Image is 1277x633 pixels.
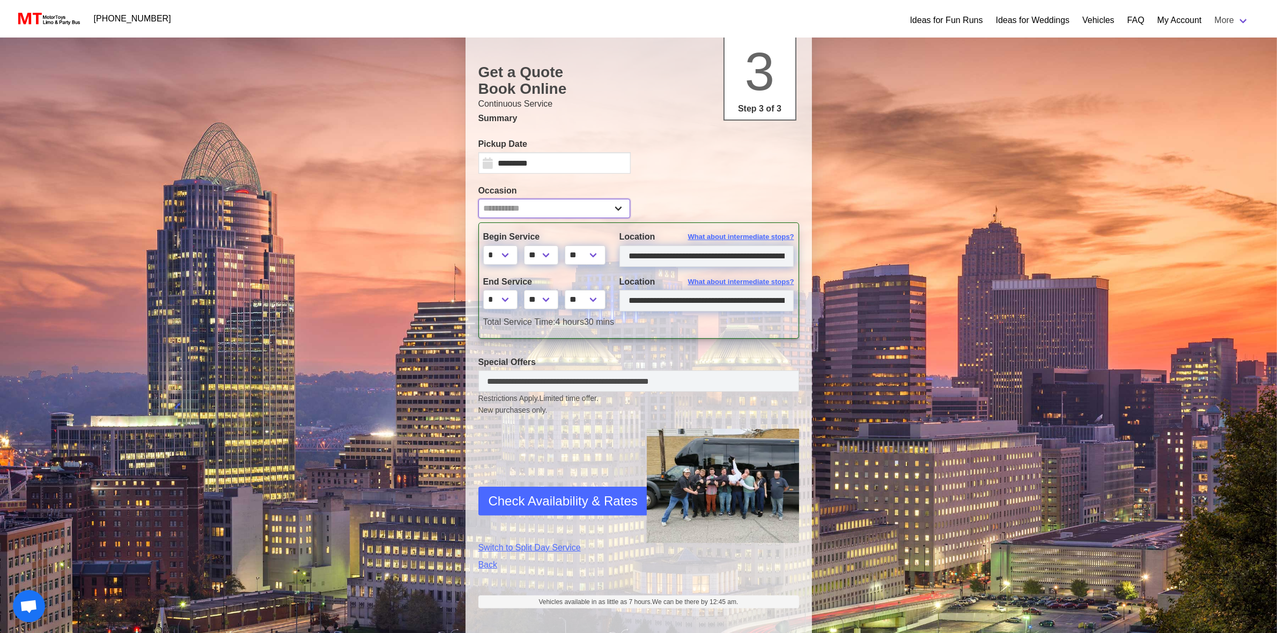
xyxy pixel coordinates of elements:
span: We can be there by 12:45 am. [652,598,739,606]
a: Open chat [13,590,45,622]
a: FAQ [1127,14,1145,27]
label: Special Offers [478,356,799,369]
a: Ideas for Fun Runs [910,14,983,27]
span: Total Service Time: [483,317,556,326]
a: Ideas for Weddings [996,14,1070,27]
span: Check Availability & Rates [489,491,638,511]
span: 30 mins [584,317,614,326]
a: My Account [1157,14,1202,27]
p: Step 3 of 3 [729,102,791,115]
span: Location [619,277,655,286]
a: Back [478,558,631,571]
img: Driver-held-by-customers-2.jpg [647,429,799,543]
span: New purchases only. [478,405,799,416]
iframe: reCAPTCHA [478,442,641,522]
h1: Get a Quote Book Online [478,64,799,98]
button: Check Availability & Rates [478,487,648,516]
div: 4 hours [475,316,802,329]
a: Vehicles [1082,14,1114,27]
a: [PHONE_NUMBER] [87,8,178,29]
span: Limited time offer. [540,393,599,404]
label: Occasion [478,184,631,197]
span: Location [619,232,655,241]
a: More [1208,10,1256,31]
span: What about intermediate stops? [688,277,794,287]
label: End Service [483,275,603,288]
a: Switch to Split Day Service [478,541,631,554]
small: Restrictions Apply. [478,394,799,416]
label: Pickup Date [478,138,631,151]
label: Begin Service [483,230,603,243]
p: Summary [478,112,799,125]
span: Vehicles available in as little as 7 hours. [539,597,739,607]
img: MotorToys Logo [15,11,81,26]
span: What about intermediate stops? [688,232,794,242]
span: 3 [745,41,775,101]
p: Continuous Service [478,98,799,110]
